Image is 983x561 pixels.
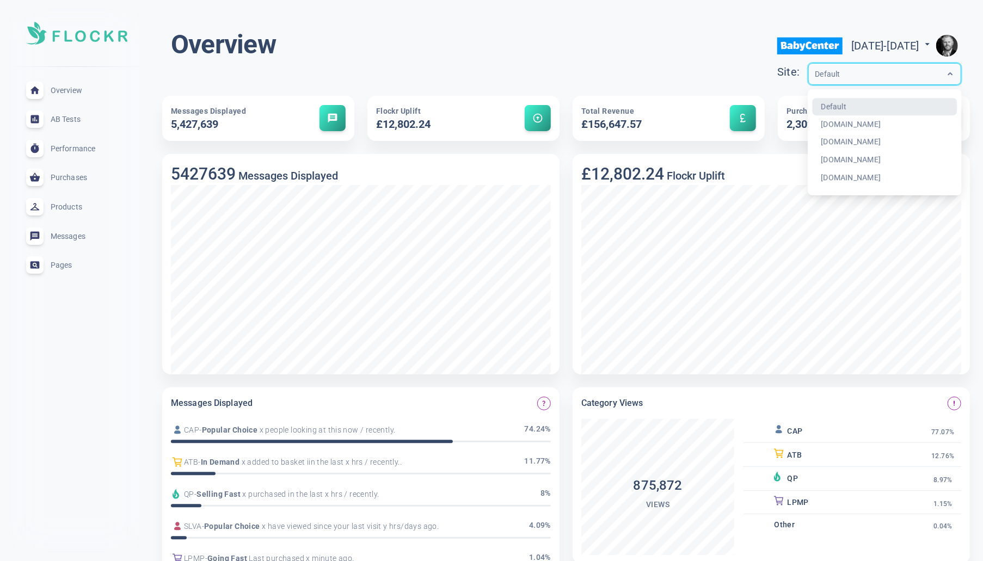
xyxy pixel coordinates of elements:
[257,424,395,436] span: x people looking at this now / recently.
[812,151,957,169] div: [DOMAIN_NAME]
[851,39,933,52] span: [DATE] - [DATE]
[184,457,201,468] span: ATB -
[376,107,421,115] span: Flockr Uplift
[171,117,287,132] h5: 5,427,639
[260,521,439,532] span: x have viewed since your last visit y hrs/days ago.
[202,424,258,436] span: Popular Choice
[525,423,551,436] span: 74.24 %
[376,117,493,132] h5: £12,802.24
[171,107,246,115] span: Messages Displayed
[171,396,253,410] h6: Messages Displayed
[525,455,551,468] span: 11.77 %
[933,476,953,484] span: 8.97%
[787,117,903,132] h5: 2,302
[931,452,954,460] span: 12.76%
[327,113,338,124] span: message
[529,520,551,533] span: 4.09 %
[812,169,957,187] div: [DOMAIN_NAME]
[664,169,725,182] h5: Flockr Uplift
[540,488,551,501] span: 8 %
[9,104,145,134] a: AB Tests
[9,221,145,251] a: Messages
[171,164,236,183] h3: 5427639
[239,457,402,468] span: x added to basket iin the last x hrs / recently..
[184,521,204,532] span: SLVA -
[646,500,669,509] span: Views
[171,28,276,61] h1: Overview
[537,397,551,410] button: Which Flockr messages are displayed the most
[948,397,961,410] button: Message views on the category page
[236,169,338,182] h5: Messages Displayed
[26,22,127,45] img: Soft UI Logo
[184,424,202,436] span: CAP -
[933,522,953,531] span: 0.04%
[532,113,543,124] span: arrow_circle_up
[9,76,145,105] a: Overview
[201,457,240,468] span: In Demand
[812,116,957,134] div: [DOMAIN_NAME]
[931,428,954,436] span: 77.07%
[581,107,634,115] span: Total Revenue
[951,400,957,406] span: priority_high
[581,477,735,495] h4: 875,872
[9,250,145,280] a: Pages
[540,400,547,406] span: question_mark
[196,489,241,500] span: Selling Fast
[581,117,698,132] h5: £156,647.57
[777,63,808,81] div: Site:
[777,29,843,63] img: babycenter
[9,134,145,163] a: Performance
[812,133,957,151] div: [DOMAIN_NAME]
[933,500,953,508] span: 1.15%
[581,164,664,183] h3: £12,802.24
[204,521,260,532] span: Popular Choice
[936,35,958,57] img: e9922e3fc00dd5316fa4c56e6d75935f
[787,107,825,115] span: Purchases
[241,489,379,500] span: x purchased in the last x hrs / recently.
[9,192,145,221] a: Products
[9,163,145,193] a: Purchases
[581,396,643,410] h6: Category Views
[738,113,748,124] span: currency_pound
[184,489,196,500] span: QP -
[812,98,957,116] div: Default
